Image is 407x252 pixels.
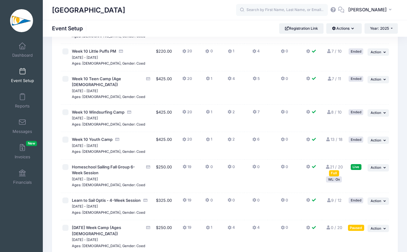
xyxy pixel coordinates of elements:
div: Ended [349,48,363,54]
td: $250.00 [154,160,174,193]
button: 4 [252,225,260,234]
a: 13 / 18 [326,137,342,142]
a: 8 / 10 [326,110,342,115]
button: 0 [281,109,288,118]
a: Reports [8,90,37,111]
button: 0 [281,197,288,206]
small: Ages: [DEMOGRAPHIC_DATA], Gender: Coed [72,95,145,99]
h1: Event Setup [52,25,88,32]
button: 19 [183,225,191,234]
span: Week 10 Youth Camp [72,137,113,142]
i: Accepting Credit Card Payments [146,77,150,81]
span: [PERSON_NAME] [348,6,387,13]
small: Ages: [DEMOGRAPHIC_DATA], Gender: Coed [72,183,145,187]
button: 1 [206,109,212,118]
small: Ages: [DEMOGRAPHIC_DATA], Gender: Coed [72,149,145,154]
a: Messages [8,115,37,137]
button: Action [368,109,389,117]
button: 0 [281,48,288,57]
td: $220.00 [154,44,174,71]
span: Week 10 Little Puffs PM [72,49,116,54]
small: [DATE] - [DATE] [72,116,98,120]
span: Homeschool Sailing Fall Group 6-Week Session [72,164,135,175]
td: $425.00 [154,105,174,132]
td: $325.00 [154,193,174,220]
button: 1 [206,137,212,145]
div: WL: On [326,176,342,182]
small: Ages: [DEMOGRAPHIC_DATA], Gender: Coed [72,244,145,248]
button: 1 [206,76,212,85]
span: Action [371,226,381,231]
span: Learn to Sail Optis - 4-Week Session [72,198,141,203]
button: 1 [206,225,212,234]
small: [DATE] - [DATE] [72,204,98,209]
button: 19 [183,197,191,206]
button: 20 [182,137,192,145]
button: 0 [281,137,288,145]
button: 0 [205,48,213,57]
button: Action [368,197,389,205]
span: Week 10 Windsurfing Camp [72,110,124,115]
a: 7 / 10 [327,49,342,54]
small: [DATE] - [DATE] [72,238,98,242]
div: Ended [349,137,363,142]
i: Accepting Credit Card Payments [146,226,150,230]
a: Event Setup [8,65,37,86]
button: 20 [182,76,192,85]
span: Action [371,77,381,81]
span: Financials [13,180,32,185]
span: Reports [15,103,30,109]
button: 7 [253,109,260,118]
button: 0 [281,225,288,234]
i: Accepting Credit Card Payments [127,110,131,114]
button: 0 [252,197,260,206]
h1: [GEOGRAPHIC_DATA] [52,3,125,17]
input: Search by First Name, Last Name, or Email... [236,4,328,16]
a: 21 / 20 Full [325,164,343,175]
button: 20 [182,109,192,118]
div: Paused [348,225,364,231]
div: Ended [349,197,363,203]
button: 0 [228,197,235,206]
i: Accepting Credit Card Payments [115,137,120,141]
button: 0 [281,76,288,85]
span: [DATE] Week Camp (Ages [DEMOGRAPHIC_DATA]) [72,225,121,236]
small: [DATE] - [DATE] [72,89,98,93]
div: Ended [349,109,363,115]
button: Action [368,164,389,171]
small: Ages: [DEMOGRAPHIC_DATA], Gender: Coed [72,210,145,215]
button: 2 [228,137,235,145]
button: 19 [183,164,191,173]
button: 0 [252,164,260,173]
button: Year: 2025 [364,23,398,34]
button: [PERSON_NAME] [344,3,398,17]
a: Financials [8,166,37,188]
button: Action [368,225,389,232]
img: Clearwater Community Sailing Center [10,9,33,32]
a: Registration Link [279,23,324,34]
span: Week 10 Teen Camp (Age [DEMOGRAPHIC_DATA]) [72,76,121,87]
button: Action [368,76,389,83]
div: Ended [349,76,363,82]
small: Ages: [DEMOGRAPHIC_DATA], Gender: Coed [72,34,145,38]
span: New [26,141,37,146]
a: 0 / 20 [326,225,342,230]
span: Action [371,111,381,115]
a: 9 / 12 [326,198,342,203]
span: Action [371,138,381,142]
small: Ages: [DEMOGRAPHIC_DATA], Gender: Coed [72,61,145,66]
button: 0 [205,164,213,173]
span: Invoices [15,154,30,160]
a: 7 / 11 [327,76,341,81]
span: Messages [13,129,32,134]
button: Action [368,137,389,144]
button: 0 [205,197,213,206]
span: Dashboard [12,53,33,58]
a: InvoicesNew [8,141,37,162]
span: Action [371,50,381,54]
span: Action [371,199,381,203]
span: Event Setup [11,78,34,83]
span: Action [371,165,381,170]
button: Action [368,48,389,56]
button: 4 [228,76,235,85]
